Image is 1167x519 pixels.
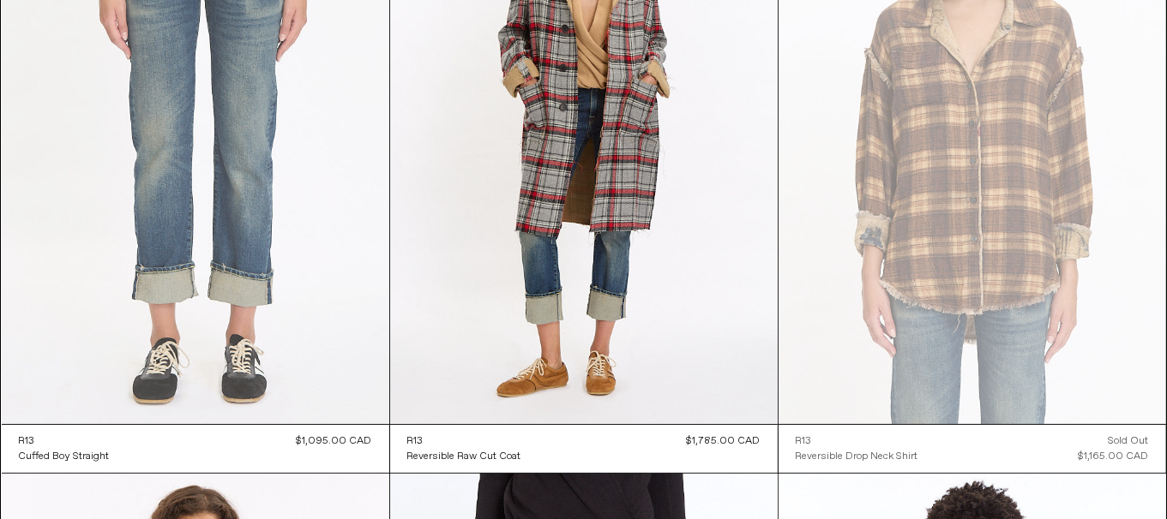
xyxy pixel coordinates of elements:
div: Reversible Drop Neck Shirt [796,450,918,464]
div: R13 [796,434,812,449]
a: Cuffed Boy Straight [19,449,110,464]
a: Reversible Drop Neck Shirt [796,449,918,464]
div: Reversible Raw Cut Coat [407,450,521,464]
a: R13 [19,433,110,449]
a: Reversible Raw Cut Coat [407,449,521,464]
div: $1,165.00 CAD [1079,449,1149,464]
div: $1,095.00 CAD [297,433,372,449]
div: Sold out [1109,433,1149,449]
div: R13 [19,434,35,449]
div: $1,785.00 CAD [687,433,761,449]
a: R13 [407,433,521,449]
div: Cuffed Boy Straight [19,450,110,464]
a: R13 [796,433,918,449]
div: R13 [407,434,424,449]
